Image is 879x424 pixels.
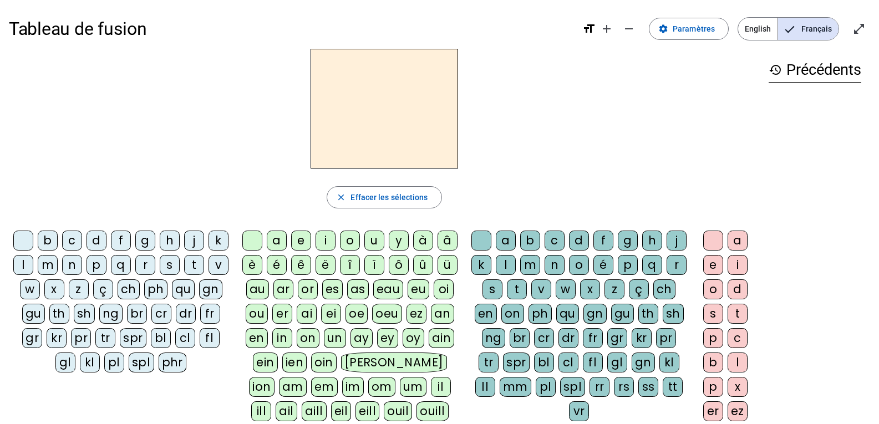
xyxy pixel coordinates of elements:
div: as [347,279,369,299]
div: f [593,231,613,251]
mat-icon: open_in_full [852,22,866,35]
div: or [298,279,318,299]
div: ill [251,401,271,421]
div: spr [120,328,146,348]
div: ou [246,304,268,324]
div: ph [144,279,167,299]
div: om [368,377,395,397]
div: un [324,328,346,348]
div: oi [434,279,454,299]
div: d [728,279,748,299]
div: in [272,328,292,348]
div: vr [569,401,589,421]
div: w [20,279,40,299]
div: t [728,304,748,324]
div: spl [560,377,586,397]
span: Paramètres [673,22,715,35]
div: ey [377,328,398,348]
div: rs [614,377,634,397]
button: Paramètres [649,18,729,40]
div: t [507,279,527,299]
div: i [728,255,748,275]
div: m [520,255,540,275]
span: Effacer les sélections [350,191,428,204]
div: k [209,231,228,251]
mat-button-toggle-group: Language selection [738,17,839,40]
div: eau [373,279,404,299]
div: w [556,279,576,299]
div: ch [653,279,675,299]
div: gl [55,353,75,372]
div: â [438,231,458,251]
div: qu [556,304,579,324]
div: ê [291,255,311,275]
div: è [242,255,262,275]
mat-icon: settings [658,24,668,34]
div: z [604,279,624,299]
div: b [38,231,58,251]
div: r [667,255,687,275]
div: s [160,255,180,275]
div: i [316,231,336,251]
div: v [209,255,228,275]
div: kl [80,353,100,372]
div: um [400,377,426,397]
div: tr [95,328,115,348]
div: gu [611,304,634,324]
mat-icon: add [600,22,613,35]
div: a [267,231,287,251]
div: é [593,255,613,275]
div: p [703,328,723,348]
div: q [642,255,662,275]
div: cl [175,328,195,348]
div: e [291,231,311,251]
div: ï [364,255,384,275]
div: au [246,279,269,299]
div: n [545,255,565,275]
div: ain [429,328,455,348]
div: am [279,377,307,397]
div: p [618,255,638,275]
div: br [127,304,147,324]
div: r [135,255,155,275]
div: gn [199,279,222,299]
div: ez [407,304,426,324]
div: ez [728,401,748,421]
div: fr [583,328,603,348]
div: dr [558,328,578,348]
div: x [728,377,748,397]
div: ç [93,279,113,299]
div: tr [479,353,499,372]
div: aill [302,401,327,421]
div: fl [200,328,220,348]
div: kr [47,328,67,348]
button: Diminuer la taille de la police [618,18,640,40]
div: gn [632,353,655,372]
div: em [311,377,338,397]
div: im [342,377,364,397]
div: l [728,353,748,372]
div: ein [253,353,278,372]
div: qu [172,279,195,299]
div: v [531,279,551,299]
div: ü [438,255,458,275]
div: p [703,377,723,397]
div: g [135,231,155,251]
div: oin [311,353,337,372]
div: û [413,255,433,275]
div: j [667,231,687,251]
div: b [703,353,723,372]
button: Entrer en plein écran [848,18,870,40]
div: x [44,279,64,299]
div: ar [273,279,293,299]
div: phr [159,353,187,372]
div: gn [583,304,607,324]
h3: Précédents [769,58,861,83]
div: mm [500,377,531,397]
div: gr [22,328,42,348]
div: pl [104,353,124,372]
div: é [267,255,287,275]
div: o [569,255,589,275]
div: h [160,231,180,251]
div: c [62,231,82,251]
